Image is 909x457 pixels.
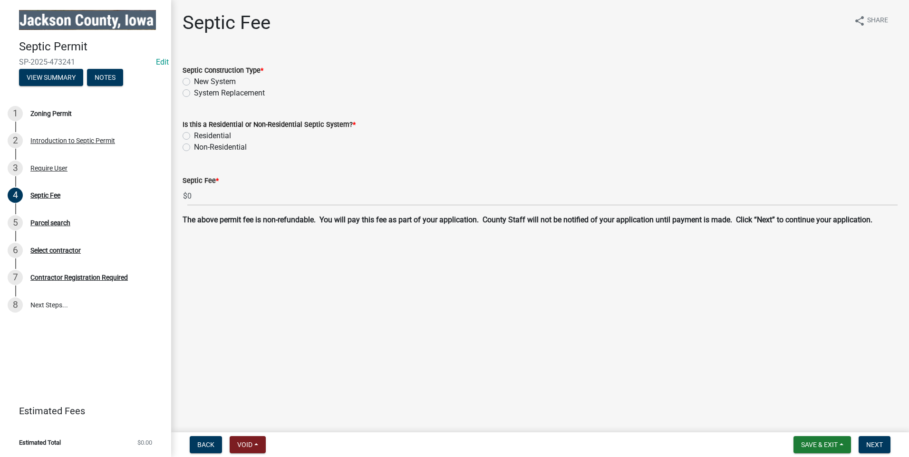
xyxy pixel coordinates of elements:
a: Edit [156,57,169,67]
wm-modal-confirm: Edit Application Number [156,57,169,67]
span: $0.00 [137,439,152,446]
div: Introduction to Septic Permit [30,137,115,144]
div: 2 [8,133,23,148]
div: Select contractor [30,247,81,254]
span: Void [237,441,252,448]
div: Contractor Registration Required [30,274,128,281]
div: 1 [8,106,23,121]
span: $ [183,186,188,206]
label: Is this a Residential or Non-Residential Septic System? [183,122,356,128]
div: Require User [30,165,68,171]
div: 3 [8,161,23,176]
div: 8 [8,297,23,313]
button: Void [230,436,266,453]
div: 4 [8,188,23,203]
button: Notes [87,69,123,86]
button: Back [190,436,222,453]
strong: The above permit fee is non-refundable. You will pay this fee as part of your application. County... [183,215,872,224]
label: Septic Fee [183,178,219,184]
button: View Summary [19,69,83,86]
wm-modal-confirm: Summary [19,74,83,82]
span: Save & Exit [801,441,838,448]
div: 5 [8,215,23,230]
label: System Replacement [194,87,265,99]
wm-modal-confirm: Notes [87,74,123,82]
div: Parcel search [30,219,70,226]
span: Next [866,441,883,448]
div: Septic Fee [30,192,60,199]
img: Jackson County, Iowa [19,10,156,30]
button: Save & Exit [793,436,851,453]
div: 7 [8,270,23,285]
h1: Septic Fee [183,11,271,34]
label: New System [194,76,236,87]
i: share [854,15,865,27]
span: Estimated Total [19,439,61,446]
div: Zoning Permit [30,110,72,117]
span: Back [197,441,214,448]
label: Residential [194,130,231,142]
h4: Septic Permit [19,40,164,54]
a: Estimated Fees [8,401,156,420]
button: Next [859,436,890,453]
label: Non-Residential [194,142,247,153]
button: shareShare [846,11,896,30]
span: SP-2025-473241 [19,57,152,67]
label: Septic Construction Type [183,67,263,74]
span: Share [867,15,888,27]
div: 6 [8,243,23,258]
